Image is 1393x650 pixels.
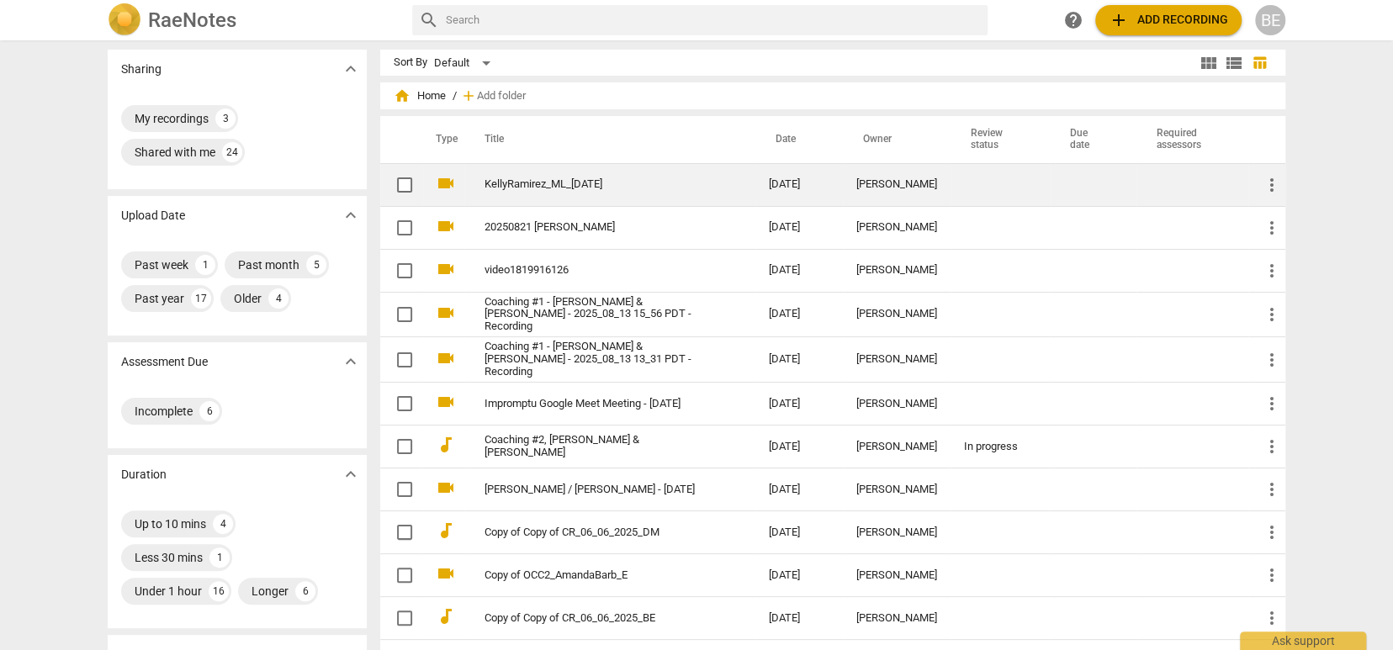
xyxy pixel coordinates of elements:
span: table_chart [1252,55,1268,71]
div: 6 [199,401,220,421]
div: [PERSON_NAME] [856,221,937,234]
div: Less 30 mins [135,549,203,566]
th: Required assessors [1136,116,1248,163]
span: more_vert [1262,394,1282,414]
span: more_vert [1262,304,1282,325]
span: add [460,87,477,104]
a: Coaching #1 - [PERSON_NAME] & [PERSON_NAME] - 2025_08_13 13_31 PDT - Recording [485,341,708,378]
div: Past year [135,290,184,307]
span: home [394,87,410,104]
p: Duration [121,466,167,484]
span: view_module [1199,53,1219,73]
div: Up to 10 mins [135,515,206,532]
th: Title [464,116,755,163]
span: more_vert [1262,436,1282,457]
span: videocam [436,259,456,279]
a: Copy of OCC2_AmandaBarb_E [485,569,708,582]
td: [DATE] [755,206,843,249]
a: LogoRaeNotes [108,3,399,37]
a: [PERSON_NAME] / [PERSON_NAME] - [DATE] [485,484,708,496]
p: Sharing [121,61,162,78]
div: 6 [295,581,315,601]
div: [PERSON_NAME] [856,526,937,539]
th: Owner [843,116,951,163]
button: List view [1221,50,1247,76]
span: more_vert [1262,350,1282,370]
img: Logo [108,3,141,37]
span: more_vert [1262,218,1282,238]
div: Incomplete [135,403,193,420]
a: 20250821 [PERSON_NAME] [485,221,708,234]
td: [DATE] [755,425,843,468]
div: 4 [213,514,233,534]
button: Upload [1095,5,1242,35]
span: videocam [436,392,456,412]
a: Coaching #2, [PERSON_NAME] & [PERSON_NAME] [485,434,708,459]
h2: RaeNotes [148,8,236,32]
button: Tile view [1196,50,1221,76]
span: Add recording [1109,10,1228,30]
div: Ask support [1240,632,1366,650]
td: [DATE] [755,554,843,597]
a: Copy of Copy of CR_06_06_2025_BE [485,612,708,625]
div: Past week [135,256,188,273]
span: Add folder [477,90,526,103]
div: [PERSON_NAME] [856,308,937,320]
div: Under 1 hour [135,583,202,600]
span: videocam [436,563,456,584]
span: more_vert [1262,175,1282,195]
span: videocam [436,173,456,193]
span: Home [394,87,446,104]
button: Show more [338,462,363,487]
th: Due date [1050,116,1136,163]
div: 1 [195,255,215,275]
div: 17 [191,288,211,309]
a: Help [1058,5,1088,35]
span: more_vert [1262,522,1282,542]
div: 3 [215,108,236,129]
div: In progress [964,441,1036,453]
p: Upload Date [121,207,185,225]
div: Sort By [394,56,427,69]
div: [PERSON_NAME] [856,178,937,191]
td: [DATE] [755,337,843,383]
td: [DATE] [755,597,843,640]
div: Past month [238,256,299,273]
td: [DATE] [755,383,843,425]
span: more_vert [1262,261,1282,281]
span: videocam [436,478,456,498]
div: [PERSON_NAME] [856,612,937,625]
span: search [419,10,439,30]
td: [DATE] [755,163,843,206]
span: more_vert [1262,565,1282,585]
div: Longer [252,583,289,600]
span: expand_more [341,59,361,79]
div: 5 [306,255,326,275]
button: Show more [338,349,363,374]
a: Coaching #1 - [PERSON_NAME] & [PERSON_NAME] - 2025_08_13 15_56 PDT - Recording [485,296,708,334]
div: [PERSON_NAME] [856,264,937,277]
a: Impromptu Google Meet Meeting - [DATE] [485,398,708,410]
th: Review status [951,116,1050,163]
span: view_list [1224,53,1244,73]
div: [PERSON_NAME] [856,569,937,582]
a: video1819916126 [485,264,708,277]
td: [DATE] [755,468,843,511]
span: expand_more [341,205,361,225]
p: Assessment Due [121,353,208,371]
div: 24 [222,142,242,162]
button: BE [1255,5,1285,35]
button: Show more [338,203,363,228]
div: Shared with me [135,144,215,161]
div: 4 [268,288,289,309]
span: audiotrack [436,521,456,541]
button: Table view [1247,50,1272,76]
div: [PERSON_NAME] [856,441,937,453]
td: [DATE] [755,249,843,292]
div: Default [434,50,496,77]
div: [PERSON_NAME] [856,398,937,410]
button: Show more [338,56,363,82]
span: videocam [436,216,456,236]
div: [PERSON_NAME] [856,353,937,366]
